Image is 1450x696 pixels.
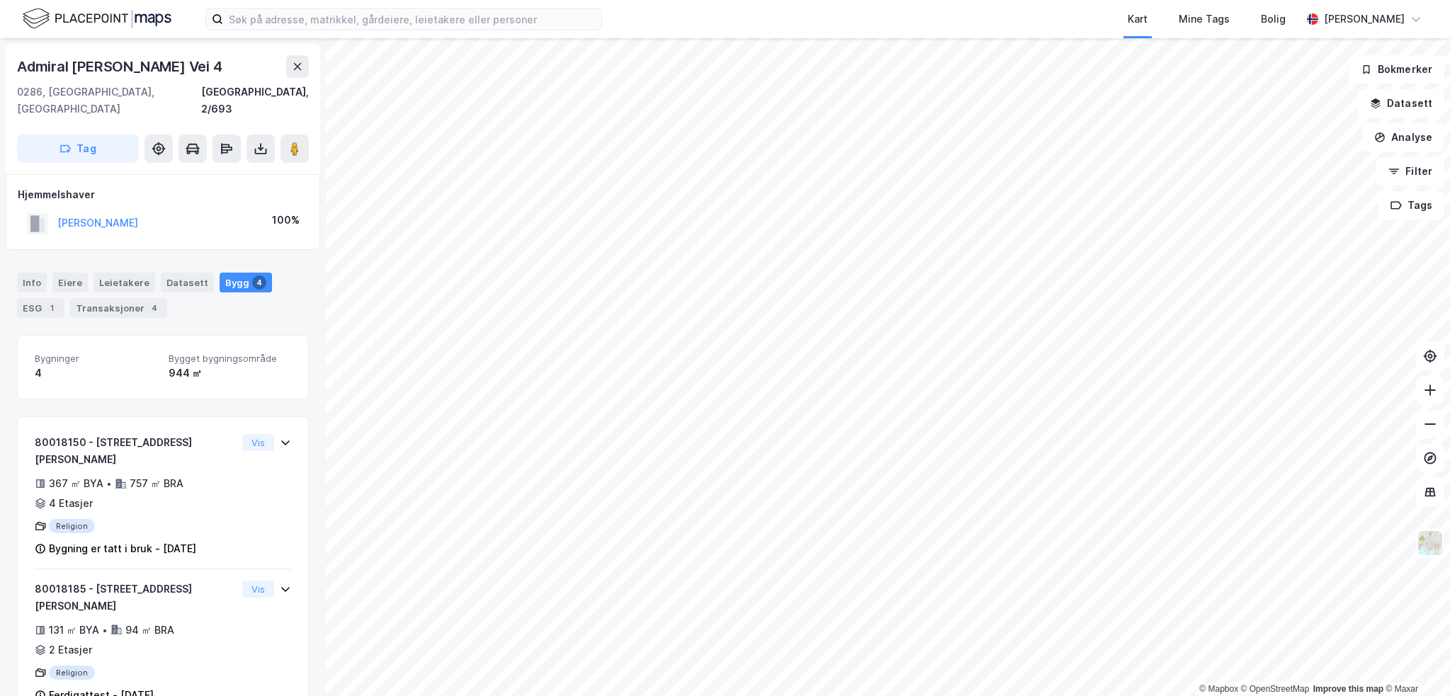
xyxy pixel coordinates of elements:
button: Tag [17,135,139,163]
div: Bygg [220,273,272,292]
div: Datasett [161,273,214,292]
button: Analyse [1362,123,1444,152]
div: 4 [35,365,157,382]
div: Kart [1128,11,1148,28]
div: 4 [147,301,162,315]
div: 94 ㎡ BRA [125,622,174,639]
iframe: Chat Widget [1379,628,1450,696]
div: [GEOGRAPHIC_DATA], 2/693 [201,84,309,118]
div: 0286, [GEOGRAPHIC_DATA], [GEOGRAPHIC_DATA] [17,84,201,118]
input: Søk på adresse, matrikkel, gårdeiere, leietakere eller personer [223,8,601,30]
div: Mine Tags [1179,11,1230,28]
div: 367 ㎡ BYA [49,475,103,492]
div: 757 ㎡ BRA [130,475,183,492]
button: Vis [242,434,274,451]
a: Mapbox [1199,684,1238,694]
div: 80018185 - [STREET_ADDRESS][PERSON_NAME] [35,581,237,615]
a: Improve this map [1313,684,1383,694]
div: • [102,624,108,636]
div: Hjemmelshaver [18,186,308,203]
img: Z [1417,530,1444,557]
img: logo.f888ab2527a4732fd821a326f86c7f29.svg [23,6,171,31]
div: • [106,478,112,489]
div: 2 Etasjer [49,641,92,658]
button: Vis [242,581,274,598]
div: Admiral [PERSON_NAME] Vei 4 [17,55,225,78]
button: Bokmerker [1349,55,1444,84]
div: [PERSON_NAME] [1324,11,1405,28]
span: Bygninger [35,353,157,365]
div: 80018150 - [STREET_ADDRESS][PERSON_NAME] [35,434,237,468]
div: Transaksjoner [70,298,167,318]
div: Kontrollprogram for chat [1379,628,1450,696]
div: Bolig [1261,11,1286,28]
a: OpenStreetMap [1241,684,1310,694]
button: Tags [1378,191,1444,219]
div: Bygning er tatt i bruk - [DATE] [49,540,196,557]
button: Datasett [1358,89,1444,118]
div: Info [17,273,47,292]
div: 131 ㎡ BYA [49,622,99,639]
div: 4 Etasjer [49,495,93,512]
div: Eiere [52,273,88,292]
div: ESG [17,298,64,318]
div: 1 [45,301,59,315]
div: 944 ㎡ [169,365,291,382]
span: Bygget bygningsområde [169,353,291,365]
button: Filter [1376,157,1444,186]
div: 4 [252,275,266,290]
div: 100% [272,212,300,229]
div: Leietakere [94,273,155,292]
